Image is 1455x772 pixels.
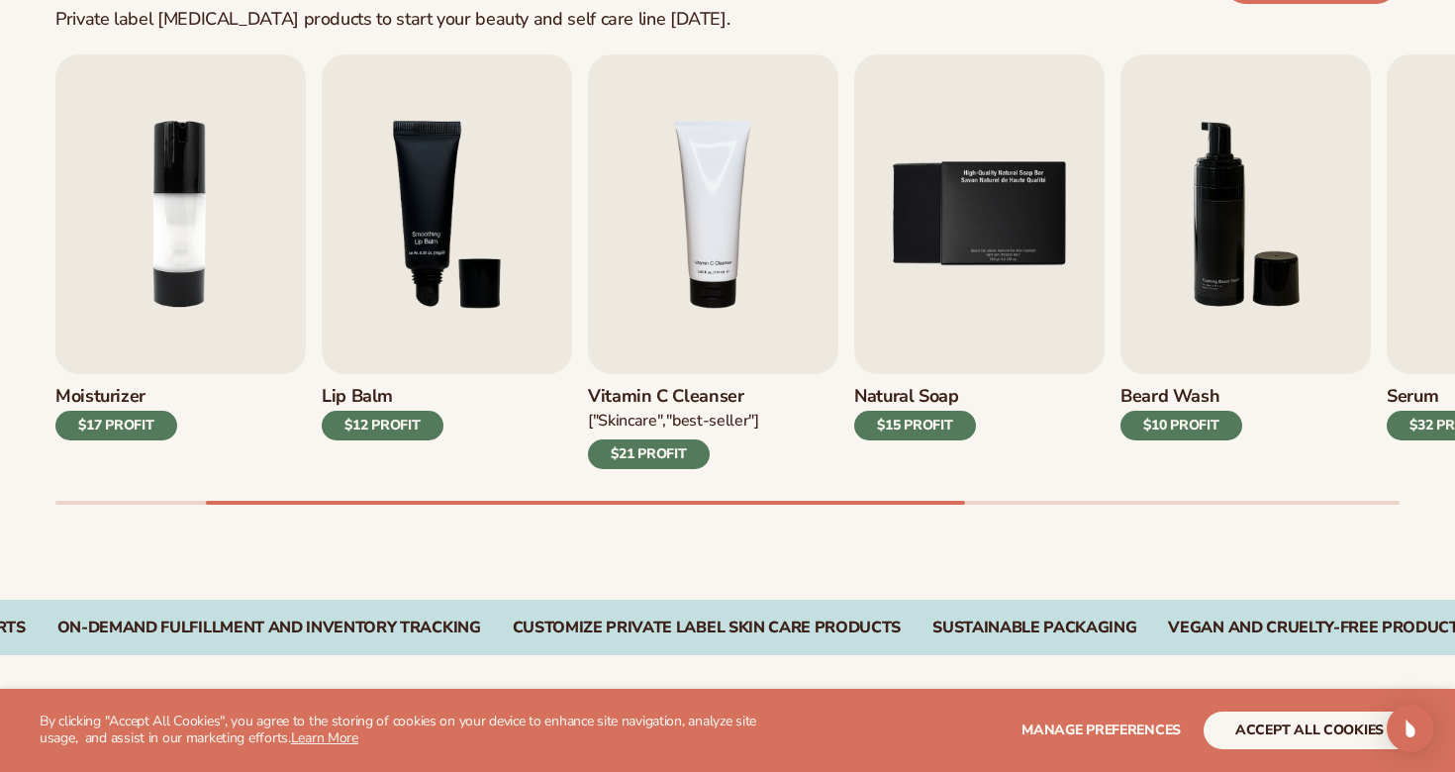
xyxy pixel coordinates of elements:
div: $10 PROFIT [1120,411,1242,440]
button: accept all cookies [1204,712,1415,749]
div: SUSTAINABLE PACKAGING [932,619,1136,637]
div: Private label [MEDICAL_DATA] products to start your beauty and self care line [DATE]. [55,9,729,31]
div: $15 PROFIT [854,411,976,440]
div: CUSTOMIZE PRIVATE LABEL SKIN CARE PRODUCTS [513,619,902,637]
div: On-Demand Fulfillment and Inventory Tracking [57,619,481,637]
a: Learn More [291,728,358,747]
button: Manage preferences [1021,712,1181,749]
div: ["Skincare","Best-seller"] [588,411,759,432]
a: 4 / 9 [588,54,838,469]
div: $21 PROFIT [588,439,710,469]
h3: Beard Wash [1120,386,1242,408]
p: By clicking "Accept All Cookies", you agree to the storing of cookies on your device to enhance s... [40,714,773,747]
h3: Moisturizer [55,386,177,408]
div: Open Intercom Messenger [1387,705,1434,752]
a: 3 / 9 [322,54,572,469]
a: 2 / 9 [55,54,306,469]
h3: Natural Soap [854,386,976,408]
h3: Lip Balm [322,386,443,408]
a: 5 / 9 [854,54,1105,469]
div: $17 PROFIT [55,411,177,440]
h3: Vitamin C Cleanser [588,386,759,408]
span: Manage preferences [1021,721,1181,739]
a: 6 / 9 [1120,54,1371,469]
div: $12 PROFIT [322,411,443,440]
